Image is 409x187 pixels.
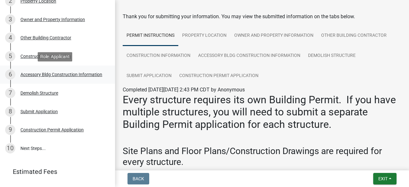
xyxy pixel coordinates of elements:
[5,88,15,98] div: 7
[5,165,105,178] a: Estimated Fees
[20,91,58,95] div: Demolish Structure
[317,26,390,46] a: Other Building Contractor
[175,66,262,86] a: Construction Permit Application
[123,26,178,46] a: Permit Instructions
[123,87,245,93] span: Completed [DATE][DATE] 2:43 PM CDT by Anonymous
[5,125,15,135] div: 9
[123,13,401,20] div: Thank you for submitting your information. You may view the submitted information on the tabs below.
[5,14,15,25] div: 3
[20,72,102,77] div: Accessory Bldg Construction Information
[5,69,15,80] div: 6
[5,51,15,61] div: 5
[123,146,401,167] h3: Site Plans and Floor Plans/Construction Drawings are required for every structure.
[133,176,144,181] span: Back
[5,33,15,43] div: 4
[123,94,401,130] h2: Every structure requires its own Building Permit. If you have multiple structures, you will need ...
[5,106,15,117] div: 8
[20,109,58,114] div: Submit Application
[5,143,15,153] div: 10
[123,46,194,66] a: Construction Information
[194,46,304,66] a: Accessory Bldg Construction Information
[20,17,85,22] div: Owner and Property Information
[230,26,317,46] a: Owner and Property Information
[178,26,230,46] a: Property Location
[304,46,359,66] a: Demolish Structure
[127,173,149,184] button: Back
[378,176,388,181] span: Exit
[20,128,84,132] div: Construction Permit Application
[38,52,72,61] div: Role: Applicant
[20,35,71,40] div: Other Building Contractor
[20,54,71,58] div: Construction Information
[123,66,175,86] a: Submit Application
[373,173,397,184] button: Exit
